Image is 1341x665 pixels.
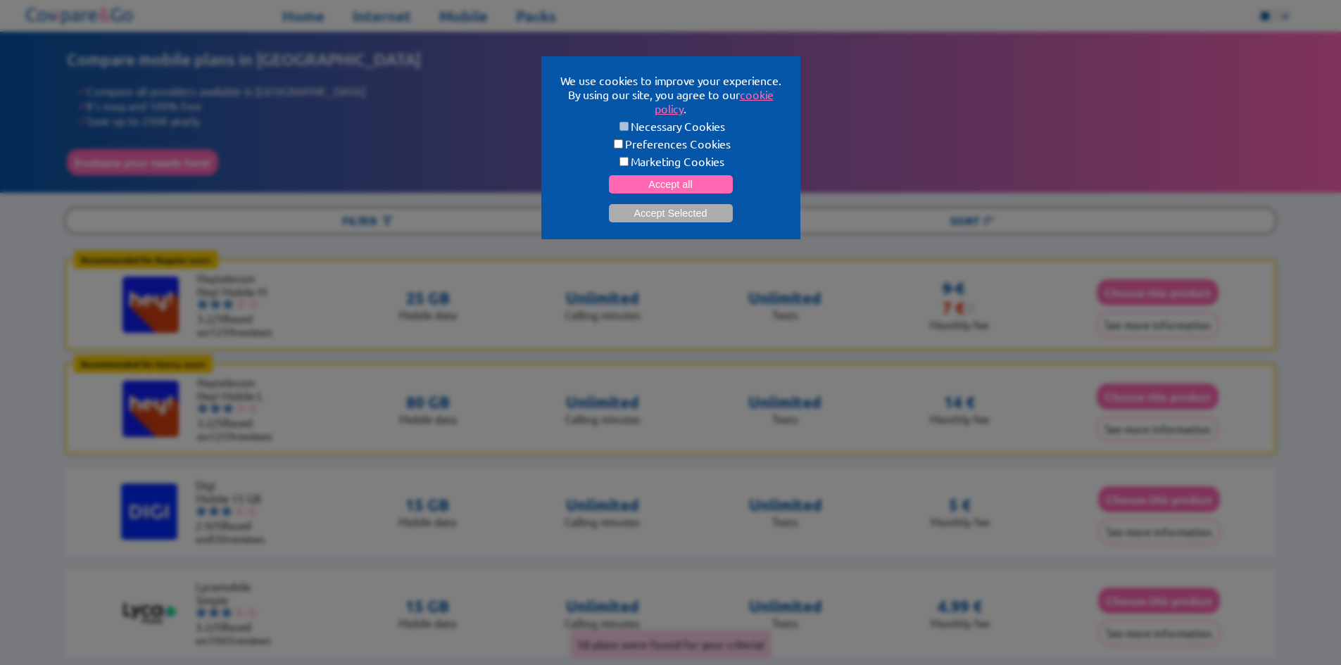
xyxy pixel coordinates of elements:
input: Marketing Cookies [619,157,629,166]
a: cookie policy [655,87,774,115]
input: Preferences Cookies [614,139,623,148]
label: Necessary Cookies [558,119,783,133]
label: Preferences Cookies [558,137,783,151]
button: Accept all [609,175,733,194]
p: We use cookies to improve your experience. By using our site, you agree to our . [558,73,783,115]
input: Necessary Cookies [619,122,629,131]
button: Accept Selected [609,204,733,222]
label: Marketing Cookies [558,154,783,168]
